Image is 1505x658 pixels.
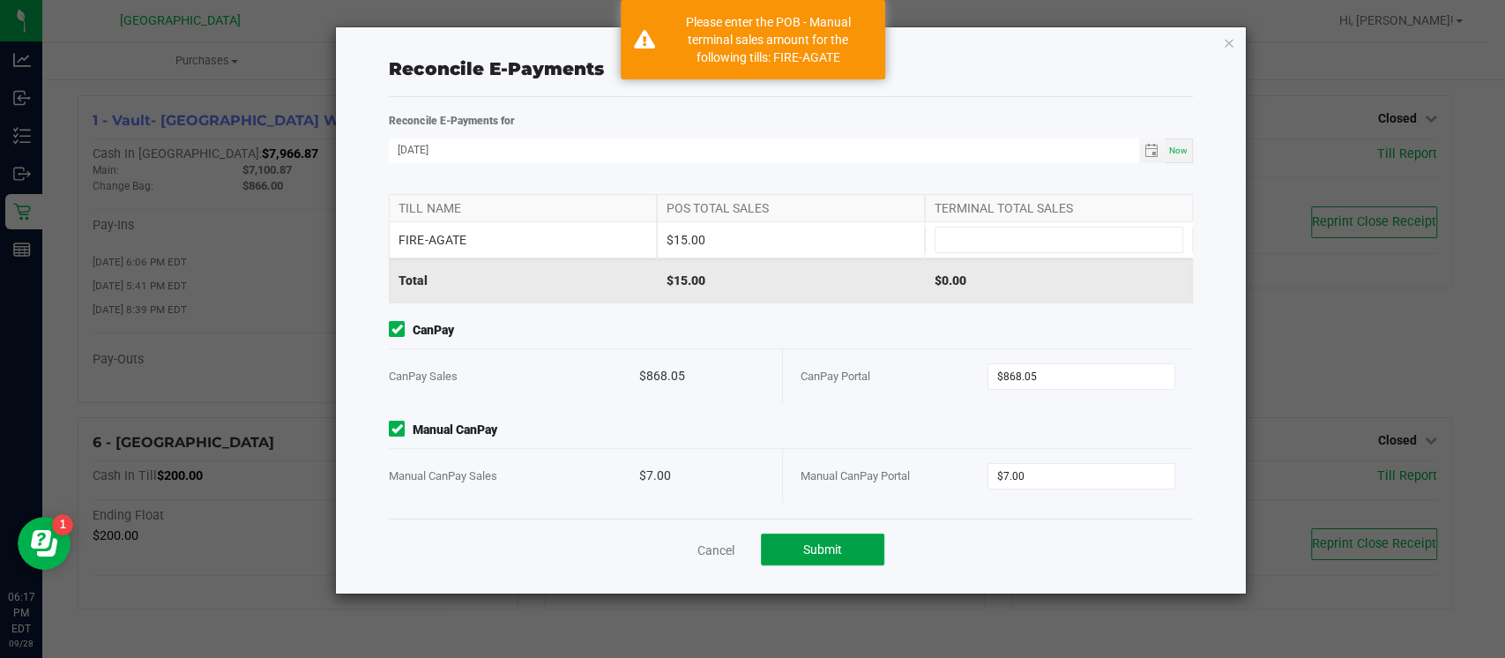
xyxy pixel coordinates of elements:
span: Toggle calendar [1139,138,1165,163]
strong: Manual CanPay [413,421,497,439]
div: FIRE-AGATE [389,222,657,258]
button: Submit [761,534,884,565]
form-toggle: Include in reconciliation [389,321,413,340]
iframe: Resource center unread badge [52,514,73,535]
iframe: Resource center [18,517,71,570]
span: Please enter the POB - Manual terminal sales amount for the following tills: FIRE-AGATE [686,15,851,64]
span: CanPay Portal [801,370,870,383]
span: Manual CanPay Portal [801,469,910,482]
span: Submit [803,542,842,557]
strong: CanPay [413,321,454,340]
span: CanPay Sales [389,370,458,383]
div: $7.00 [639,449,764,503]
span: Now [1169,146,1188,155]
div: $0.00 [925,258,1193,303]
a: Cancel [697,542,734,559]
div: POS TOTAL SALES [657,195,925,221]
div: $15.00 [657,222,925,258]
input: Date [389,138,1138,161]
div: Reconcile E-Payments [389,56,1192,82]
span: Manual CanPay Sales [389,469,497,482]
div: $868.05 [639,349,764,403]
strong: Reconcile E-Payments for [389,115,514,127]
div: TERMINAL TOTAL SALES [925,195,1193,221]
div: TILL NAME [389,195,657,221]
div: $15.00 [657,258,925,303]
div: Total [389,258,657,303]
form-toggle: Include in reconciliation [389,421,413,439]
